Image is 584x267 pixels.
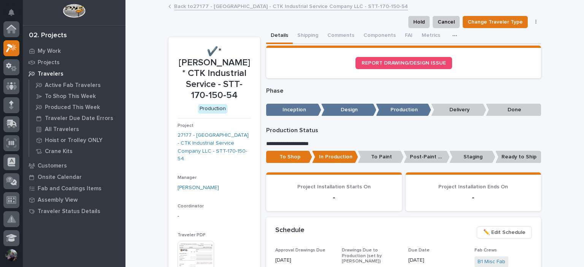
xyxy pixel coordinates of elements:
span: Traveler PDF [178,233,206,237]
p: Hoist or Trolley ONLY [45,137,103,144]
button: FAI [400,28,417,44]
p: Production [376,104,431,116]
button: Details [266,28,293,44]
p: Post-Paint Assembly [404,151,450,163]
p: Ready to Ship [495,151,541,163]
p: Phase [266,87,541,95]
p: Customers [38,163,67,169]
span: Approval Drawings Due [275,248,325,253]
button: Comments [323,28,359,44]
a: Assembly View [23,194,125,205]
span: Change Traveler Type [468,17,523,27]
a: All Travelers [29,124,125,134]
span: Cancel [438,17,455,27]
div: Production [198,104,227,114]
p: [DATE] [275,256,333,264]
a: Fab and Coatings Items [23,183,125,194]
a: Projects [23,57,125,68]
a: Hoist or Trolley ONLY [29,135,125,145]
a: Traveler Status Details [23,205,125,217]
p: Done [486,104,541,116]
p: Onsite Calendar [38,174,82,181]
p: - [415,193,532,202]
span: Fab Crews [474,248,497,253]
button: Shipping [293,28,323,44]
p: - [275,193,393,202]
p: Delivery [431,104,486,116]
span: Due Date [408,248,430,253]
span: REPORT DRAWING/DESIGN ISSUE [362,60,446,66]
a: Back to27177 - [GEOGRAPHIC_DATA] - CTK Industrial Service Company LLC - STT-170-150-54 [174,2,408,10]
a: Active Fab Travelers [29,80,125,90]
button: Hold [408,16,430,28]
img: Workspace Logo [63,4,85,18]
p: Produced This Week [45,104,100,111]
a: B1 Misc Fab [478,258,505,266]
p: - [178,212,251,220]
span: Drawings Due to Production (set by [PERSON_NAME]) [342,248,382,264]
p: In Production [312,151,358,163]
span: ✏️ Edit Schedule [483,228,525,237]
button: Cancel [433,16,460,28]
p: To Shop [266,151,312,163]
div: 02. Projects [29,32,67,40]
p: Fab and Coatings Items [38,185,102,192]
button: users-avatar [3,247,19,263]
p: Inception [266,104,321,116]
p: Traveler Status Details [38,208,100,215]
a: 27177 - [GEOGRAPHIC_DATA] - CTK Industrial Service Company LLC - STT-170-150-54 [178,131,251,163]
button: Notifications [3,5,19,21]
button: Metrics [417,28,445,44]
p: Projects [38,59,60,66]
button: Components [359,28,400,44]
p: Assembly View [38,197,78,204]
p: Design [321,104,376,116]
span: Project Installation Ends On [438,184,508,190]
a: To Shop This Week [29,91,125,101]
span: Manager [178,175,197,180]
a: Produced This Week [29,102,125,112]
p: ✔️*[PERSON_NAME]* CTK Industrial Service - STT-170-150-54 [178,46,251,101]
a: My Work [23,45,125,57]
p: To Paint [358,151,404,163]
a: Customers [23,160,125,171]
div: Notifications [10,9,19,21]
a: REPORT DRAWING/DESIGN ISSUE [355,57,452,69]
span: Hold [413,17,425,27]
a: Crane Kits [29,146,125,156]
p: Production Status [266,127,541,134]
button: Change Traveler Type [463,16,528,28]
p: [DATE] [408,256,466,264]
p: Active Fab Travelers [45,82,101,89]
p: All Travelers [45,126,79,133]
p: Staging [449,151,495,163]
p: Travelers [38,71,63,77]
span: Project Installation Starts On [297,184,371,190]
a: Traveler Due Date Errors [29,113,125,123]
p: To Shop This Week [45,93,96,100]
a: Travelers [23,68,125,79]
h2: Schedule [275,226,305,235]
span: Project [178,123,194,128]
p: My Work [38,48,61,55]
p: Traveler Due Date Errors [45,115,113,122]
a: [PERSON_NAME] [178,184,219,192]
button: ✏️ Edit Schedule [477,226,532,239]
span: Coordinator [178,204,204,209]
a: Onsite Calendar [23,171,125,183]
p: Crane Kits [45,148,73,155]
